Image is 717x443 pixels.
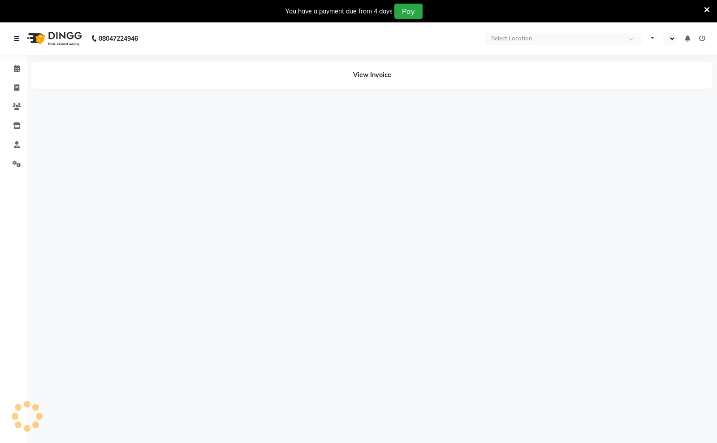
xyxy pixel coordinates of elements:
[23,26,84,51] img: logo
[31,61,713,89] div: View Invoice
[491,34,532,43] div: Select Location
[99,26,138,51] b: 08047224946
[394,4,423,19] button: Pay
[285,7,393,16] div: You have a payment due from 4 days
